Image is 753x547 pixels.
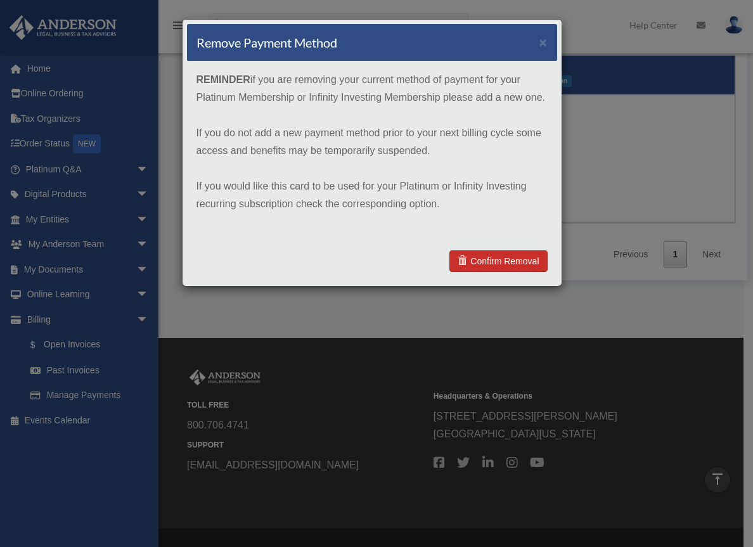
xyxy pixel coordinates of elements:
p: If you would like this card to be used for your Platinum or Infinity Investing recurring subscrip... [196,177,548,213]
h4: Remove Payment Method [196,34,337,51]
p: If you do not add a new payment method prior to your next billing cycle some access and benefits ... [196,124,548,160]
strong: REMINDER [196,74,250,85]
button: × [539,35,548,49]
a: Confirm Removal [449,250,547,272]
div: if you are removing your current method of payment for your Platinum Membership or Infinity Inves... [187,61,557,240]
